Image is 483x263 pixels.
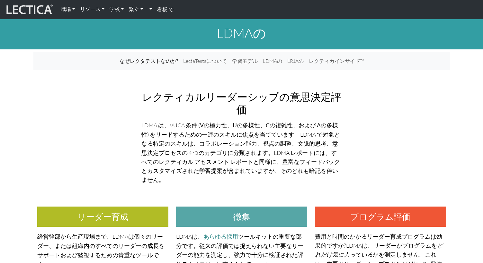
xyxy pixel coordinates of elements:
h2: レクティカルリーダーシップの意思決定評価 [141,91,342,115]
h3: 徴集 [176,207,307,227]
a: 学校 [107,3,126,16]
h3: プログラム評価 [315,207,446,227]
a: 職場 [58,3,77,16]
strong: および A [299,122,321,129]
a: あらゆる採用 [203,233,238,240]
strong: すべてのリーダー [95,242,141,249]
a: LRJAの [285,55,306,68]
a: レクティカインサイド™ [306,55,366,68]
a: LDMAの [260,55,285,68]
a: LectaTestsについて [181,55,229,68]
strong: 看板 で [157,6,174,12]
i: どれだけ気に入っている [315,242,443,258]
p: LDMA は、VUCA 条件 ( の極力性、 の多様性、 の複雑性、 の多様性) をリードするための一連のスキルに焦点を当てています。LDMA で対象となる特定のスキルは、コラボレーション能力、... [141,121,342,184]
strong: U [233,122,237,129]
a: なぜレクタテストなのか? [117,55,181,68]
strong: V [200,122,204,129]
a: 看板 で [155,3,176,16]
a: リソース [77,3,107,16]
strong: C [266,122,270,129]
h3: リーダー育成 [37,207,168,227]
img: レクティカル [5,4,53,16]
a: 繋ぐ [126,3,146,16]
h1: LDMAの [33,25,450,41]
a: 学習モデル [229,55,260,68]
